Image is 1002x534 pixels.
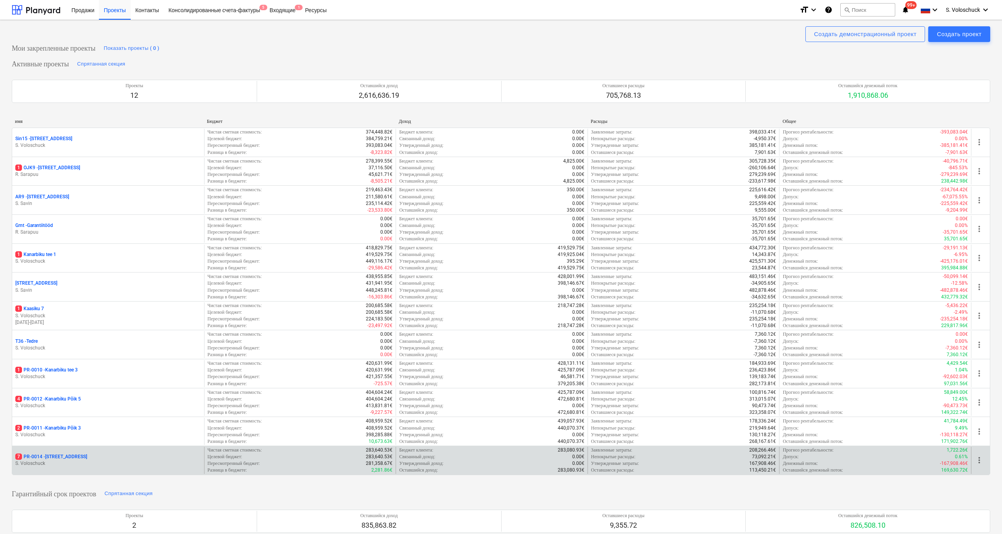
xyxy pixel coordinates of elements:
p: Денежный поток : [783,200,818,207]
p: 12 [126,91,143,100]
p: 0.00€ [572,142,584,149]
p: Оставшиеся расходы : [591,149,634,156]
p: Целевой бюджет : [208,165,243,171]
button: Создать демонстрационный проект [805,26,925,42]
p: -845.53% [948,165,968,171]
p: S. Voloschuck [15,258,201,265]
p: 419,529.75€ [558,265,584,271]
div: 7PR-0014 -[STREET_ADDRESS]S. Voloschuck [15,454,201,467]
p: 0.00€ [572,194,584,200]
p: Чистая сметная стоимость : [208,187,262,193]
p: 385,181.41€ [749,142,776,149]
p: Пересмотренный бюджет : [208,200,260,207]
p: Разница в бюджете : [208,265,247,271]
p: 425,571.30€ [749,258,776,265]
p: S. Voloschuck [15,460,201,467]
p: Целевой бюджет : [208,222,243,229]
span: 1 [15,251,22,258]
p: Целевой бюджет : [208,135,243,142]
p: -260,106.64€ [748,165,776,171]
span: 99+ [905,1,917,9]
p: 225,616.42€ [749,187,776,193]
p: Разница в бюджете : [208,294,247,300]
div: Доход [399,119,584,124]
p: Заявленные затраты : [591,158,632,165]
p: OJK9 - [STREET_ADDRESS] [15,165,80,171]
p: 14,343.87€ [752,251,776,258]
p: 23,544.87€ [752,265,776,271]
div: Sin15 -[STREET_ADDRESS]S. Voloschuck [15,135,201,149]
p: S. Voloschuck [15,142,201,149]
p: Разница в бюджете : [208,149,247,156]
p: -40,796.71€ [943,158,968,165]
p: 235,254.18€ [749,302,776,309]
div: Бюджет [207,119,392,124]
button: Спрятанная секция [75,58,128,70]
p: Оставшиеся расходы : [591,236,634,242]
p: Целевой бюджет : [208,194,243,200]
span: 1 [15,165,22,171]
span: more_vert [975,166,984,176]
p: -29,191.13€ [943,245,968,251]
p: 438,955.85€ [366,273,392,280]
div: 2PR-0011 -Kanarbiku Põik 3S. Voloschuck [15,425,201,438]
p: Пересмотренный бюджет : [208,142,260,149]
p: Утвержденные затраты : [591,142,639,149]
p: Утвержденные затраты : [591,287,639,294]
p: Оставшиеся расходы : [591,207,634,214]
p: Связанный доход : [399,280,435,287]
p: S. Savin [15,287,201,294]
i: keyboard_arrow_down [981,5,990,15]
p: Заявленные затраты : [591,187,632,193]
p: 278,399.55€ [366,158,392,165]
i: keyboard_arrow_down [809,5,818,15]
p: Бюджет клиента : [399,129,433,135]
p: 395,984.88€ [941,265,968,271]
button: Показать проекты ( 0 ) [102,42,161,55]
p: Чистая сметная стоимость : [208,302,262,309]
p: Прогноз рентабельности : [783,273,834,280]
p: -12.58% [951,280,968,287]
p: Мои закрепленные проекты [12,44,95,53]
p: Целевой бюджет : [208,280,243,287]
button: Поиск [840,3,895,16]
p: 9,498.00€ [755,194,776,200]
span: more_vert [975,196,984,205]
div: Спрятанная секция [77,60,126,69]
p: Утвержденный доход : [399,171,444,178]
i: notifications [902,5,909,15]
p: Пересмотренный бюджет : [208,287,260,294]
div: имя [15,119,201,124]
p: Прогноз рентабельности : [783,158,834,165]
p: 37,116.50€ [369,165,392,171]
p: Оставшийся доход : [399,178,438,185]
p: 0.00€ [572,165,584,171]
span: 1 [15,305,22,312]
p: Бюджет клиента : [399,187,433,193]
p: 211,580.61€ [366,194,392,200]
p: Чистая сметная стоимость : [208,129,262,135]
p: 35,701.65€ [944,236,968,242]
p: 418,829.75€ [366,245,392,251]
p: -29,586.42€ [367,265,392,271]
p: Прогноз рентабельности : [783,216,834,222]
p: Grnt - Garantiitööd [15,222,53,229]
p: T36 - Tedre [15,338,38,345]
p: Разница в бюджете : [208,236,247,242]
p: Денежный поток : [783,258,818,265]
span: 1 [295,5,303,10]
p: 0.00€ [380,229,392,236]
p: 218,747.28€ [558,302,584,309]
p: 225,559.42€ [749,200,776,207]
p: -393,083.04€ [940,129,968,135]
p: [DATE] - [DATE] [15,319,201,326]
p: 448,245.81€ [366,287,392,294]
span: 5 [259,5,267,10]
p: Чистая сметная стоимость : [208,158,262,165]
p: Непокрытые расходы : [591,251,635,258]
p: 374,448.82€ [366,129,392,135]
span: 4 [15,396,22,402]
p: Допуск : [783,194,799,200]
div: T36 -TedreS. Voloschuck [15,338,201,351]
p: Оставшийся доход : [399,207,438,214]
